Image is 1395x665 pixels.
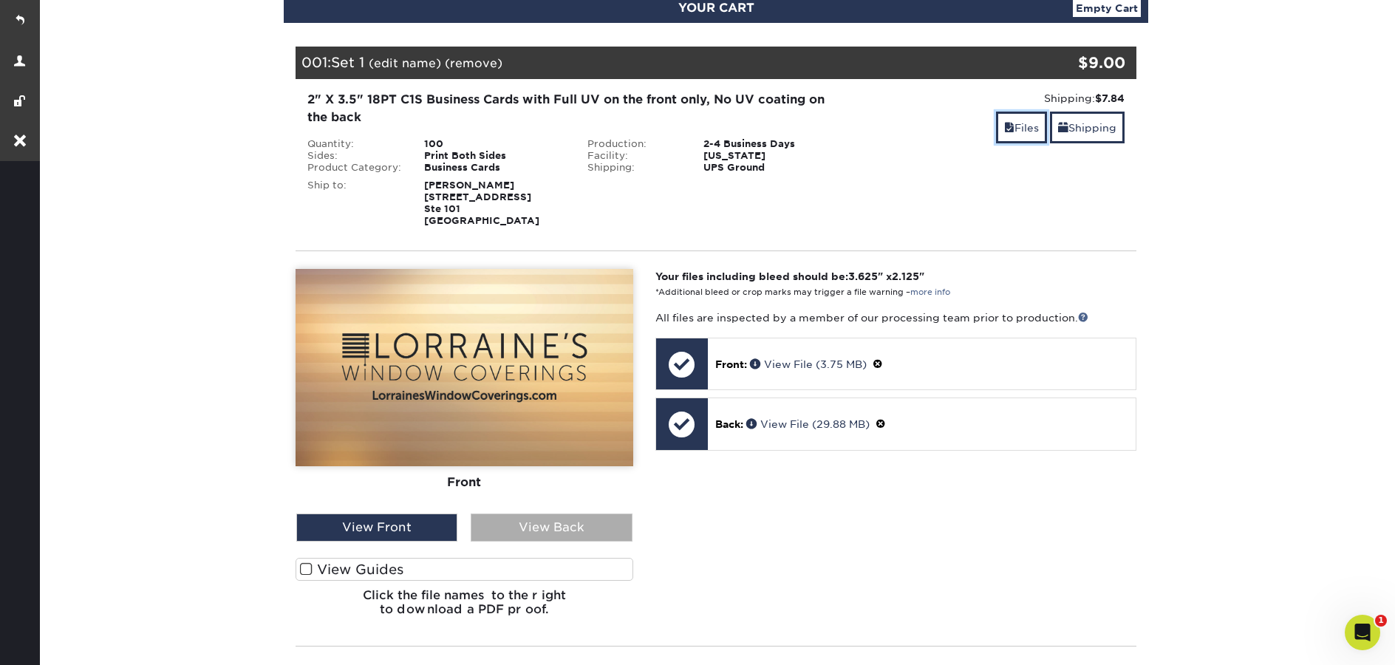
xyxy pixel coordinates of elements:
span: shipping [1058,122,1068,134]
div: 001: [296,47,996,79]
a: (remove) [445,56,502,70]
div: $9.00 [996,52,1125,74]
span: Front: [715,358,747,370]
div: Shipping: [576,162,693,174]
span: Set 1 [331,54,364,70]
div: View Back [471,514,632,542]
div: Sides: [296,150,413,162]
a: (edit name) [369,56,441,70]
a: Shipping [1050,112,1125,143]
span: 1 [1375,615,1387,627]
span: 2.125 [892,270,919,282]
a: Files [996,112,1047,143]
div: Facility: [576,150,693,162]
strong: Your files including bleed should be: " x " [655,270,924,282]
div: 100 [413,138,576,150]
a: View File (29.88 MB) [746,418,870,430]
div: Business Cards [413,162,576,174]
div: Print Both Sides [413,150,576,162]
div: Production: [576,138,693,150]
label: View Guides [296,558,633,581]
span: 3.625 [848,270,878,282]
strong: $7.84 [1095,92,1125,104]
span: files [1004,122,1014,134]
div: Shipping: [867,91,1125,106]
h6: Click the file names to the right to download a PDF proof. [296,588,633,628]
span: Back: [715,418,743,430]
small: *Additional bleed or crop marks may trigger a file warning – [655,287,950,297]
p: All files are inspected by a member of our processing team prior to production. [655,310,1136,325]
div: Ship to: [296,180,413,227]
iframe: Intercom live chat [1345,615,1380,650]
div: View Front [296,514,457,542]
div: 2" X 3.5" 18PT C1S Business Cards with Full UV on the front only, No UV coating on the back [307,91,845,126]
a: more info [910,287,950,297]
a: View File (3.75 MB) [750,358,867,370]
strong: [PERSON_NAME] [STREET_ADDRESS] Ste 101 [GEOGRAPHIC_DATA] [424,180,539,226]
span: YOUR CART [678,1,754,15]
iframe: Google Customer Reviews [4,620,126,660]
div: [US_STATE] [692,150,856,162]
div: Product Category: [296,162,413,174]
div: UPS Ground [692,162,856,174]
div: Front [296,466,633,499]
div: Quantity: [296,138,413,150]
div: 2-4 Business Days [692,138,856,150]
